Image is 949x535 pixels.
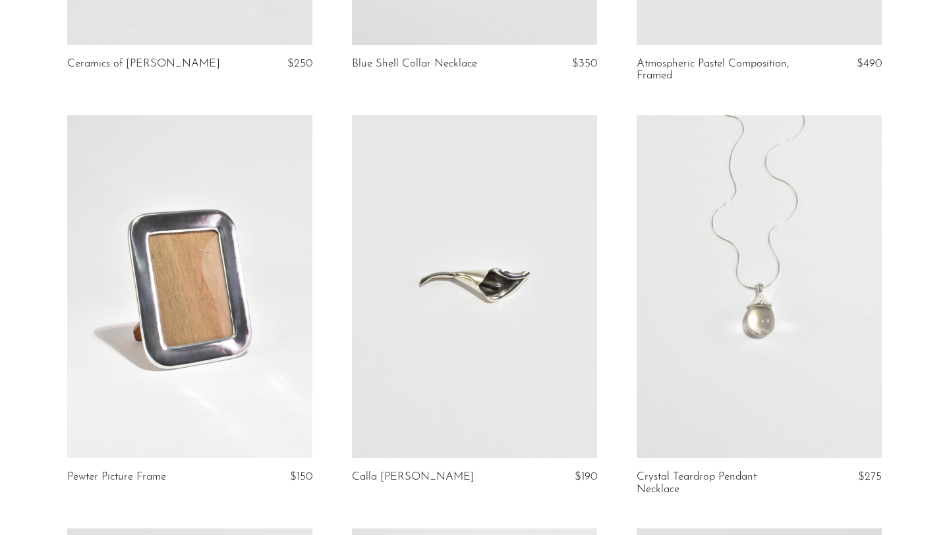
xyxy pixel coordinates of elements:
span: $275 [858,471,882,482]
a: Ceramics of [PERSON_NAME] [67,58,220,70]
span: $350 [572,58,597,69]
span: $490 [857,58,882,69]
span: $150 [290,471,312,482]
a: Atmospheric Pastel Composition, Framed [637,58,800,82]
span: $190 [575,471,597,482]
a: Calla [PERSON_NAME] [352,471,474,483]
a: Crystal Teardrop Pendant Necklace [637,471,800,495]
a: Blue Shell Collar Necklace [352,58,477,70]
a: Pewter Picture Frame [67,471,166,483]
span: $250 [287,58,312,69]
